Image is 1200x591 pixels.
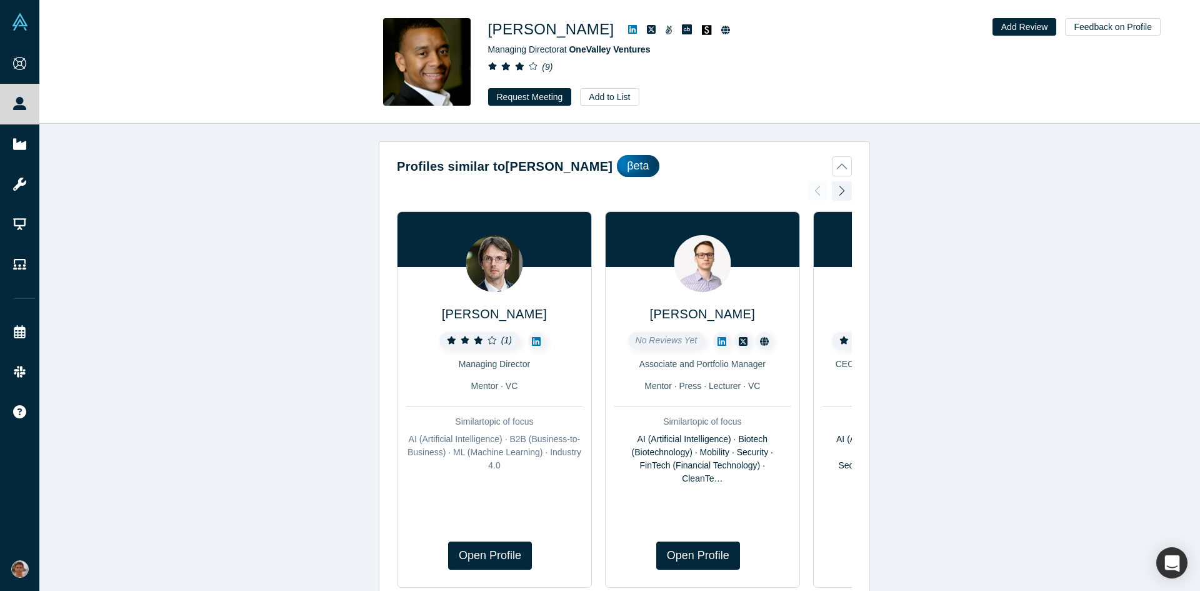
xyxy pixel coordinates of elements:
div: βeta [617,155,659,177]
div: AI (Artificial Intelligence) · Biotech (Biotechnology) · Mobility · Security · FinTech (Financial... [614,433,791,485]
div: Angel · Mentor · VC [822,380,999,393]
button: Request Meeting [488,88,572,106]
div: AI (Artificial Intelligence) · Healthcare · Platform as a Service (PaaS) · Security · Startups · ... [822,433,999,485]
div: Mentor · VC [406,380,582,393]
img: Georgi Katanov's Profile Image [466,235,522,292]
a: OneValley Ventures [569,44,650,54]
span: AI (Artificial Intelligence) · B2B (Business-to-Business) · ML (Machine Learning) · Industry 4.0 [407,434,581,470]
img: Cyril Shtabtsovsky's Profile Image [674,235,731,292]
button: Profiles similar to[PERSON_NAME]βeta [397,155,852,177]
button: Add to List [580,88,639,106]
span: Associate and Portfolio Manager [639,359,766,369]
img: Juan Scarlett's Profile Image [383,18,471,106]
div: Similar topic of focus [614,415,791,428]
a: [PERSON_NAME] [442,307,547,321]
img: Mikhail Baklanov's Account [11,560,29,578]
img: Alchemist Vault Logo [11,13,29,31]
a: Open Profile [448,542,532,570]
h1: [PERSON_NAME] [488,18,614,41]
button: Feedback on Profile [1065,18,1161,36]
span: Managing Director at [488,44,651,54]
div: Similar topic of focus [822,415,999,428]
a: Open Profile [656,542,740,570]
div: Similar topic of focus [406,415,582,428]
span: Managing Director [459,359,530,369]
div: Mentor · Press · Lecturer · VC [614,380,791,393]
i: ( 9 ) [542,62,552,72]
a: [PERSON_NAME] [650,307,755,321]
button: Add Review [992,18,1057,36]
span: No Reviews Yet [636,335,697,345]
h2: Profiles similar to [PERSON_NAME] [397,157,612,176]
i: ( 1 ) [501,335,512,345]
